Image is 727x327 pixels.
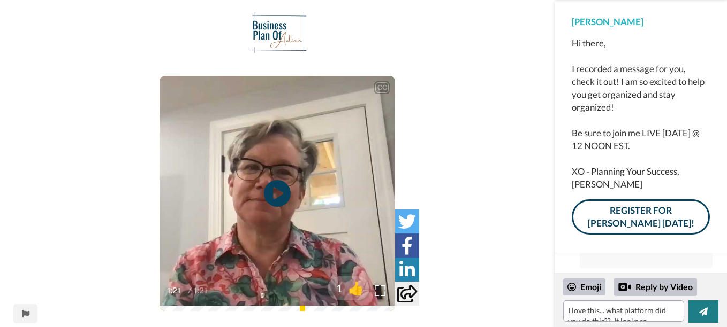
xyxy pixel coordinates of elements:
[167,284,186,297] span: 1:21
[614,278,697,296] div: Reply by Video
[343,279,369,297] span: 👍
[328,281,343,295] span: 1
[563,300,684,322] textarea: 👏
[188,284,192,297] span: /
[241,12,313,54] img: 26365353-a816-4213-9d3b-8f9cb3823973
[572,37,710,191] div: Hi there, I recorded a message for you, check it out! I am so excited to help you get organized a...
[563,278,605,295] div: Emoji
[328,276,369,300] button: 1👍
[618,281,631,293] div: Reply by Video
[572,199,710,235] a: REGISTER FOR [PERSON_NAME] [DATE]!
[375,82,389,93] div: CC
[572,15,710,28] div: [PERSON_NAME]
[194,284,213,297] span: 1:21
